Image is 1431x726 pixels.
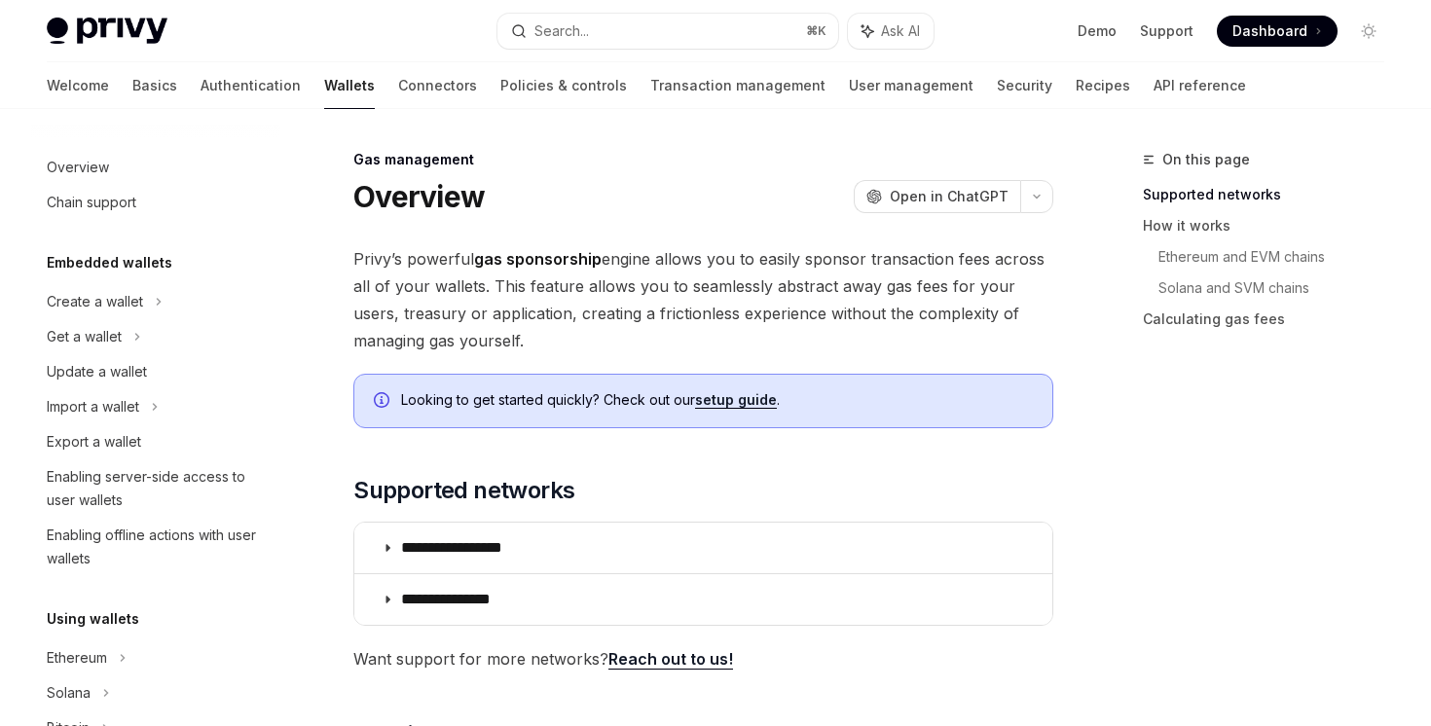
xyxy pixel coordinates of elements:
a: Calculating gas fees [1143,304,1400,335]
span: On this page [1162,148,1250,171]
a: Chain support [31,185,280,220]
a: Dashboard [1217,16,1338,47]
div: Export a wallet [47,430,141,454]
div: Update a wallet [47,360,147,383]
a: Demo [1078,21,1117,41]
div: Get a wallet [47,325,122,348]
a: Update a wallet [31,354,280,389]
a: Connectors [398,62,477,109]
a: Recipes [1076,62,1130,109]
a: Authentication [201,62,301,109]
a: Wallets [324,62,375,109]
h5: Using wallets [47,607,139,631]
svg: Info [374,392,393,412]
a: Transaction management [650,62,826,109]
span: Want support for more networks? [353,645,1053,672]
a: Basics [132,62,177,109]
a: Ethereum and EVM chains [1158,241,1400,272]
div: Gas management [353,150,1053,169]
a: How it works [1143,210,1400,241]
div: Search... [534,19,589,43]
strong: gas sponsorship [474,249,602,269]
span: Dashboard [1232,21,1307,41]
div: Create a wallet [47,290,143,313]
button: Open in ChatGPT [854,180,1020,213]
div: Enabling offline actions with user wallets [47,524,269,570]
span: Ask AI [881,21,920,41]
span: Supported networks [353,475,574,506]
h5: Embedded wallets [47,251,172,274]
button: Toggle dark mode [1353,16,1384,47]
a: Solana and SVM chains [1158,272,1400,304]
a: Enabling server-side access to user wallets [31,459,280,518]
a: Reach out to us! [608,649,733,670]
div: Solana [47,681,91,705]
img: light logo [47,18,167,45]
a: Supported networks [1143,179,1400,210]
button: Search...⌘K [497,14,837,49]
a: Security [997,62,1052,109]
h1: Overview [353,179,485,214]
div: Ethereum [47,646,107,670]
a: Enabling offline actions with user wallets [31,518,280,576]
a: User management [849,62,973,109]
div: Import a wallet [47,395,139,418]
a: API reference [1154,62,1246,109]
span: ⌘ K [806,23,826,39]
a: Overview [31,150,280,185]
a: Support [1140,21,1193,41]
div: Enabling server-side access to user wallets [47,465,269,512]
span: Looking to get started quickly? Check out our . [401,390,1033,410]
span: Privy’s powerful engine allows you to easily sponsor transaction fees across all of your wallets.... [353,245,1053,354]
a: Export a wallet [31,424,280,459]
div: Overview [47,156,109,179]
a: Policies & controls [500,62,627,109]
a: setup guide [695,391,777,409]
span: Open in ChatGPT [890,187,1009,206]
button: Ask AI [848,14,934,49]
div: Chain support [47,191,136,214]
a: Welcome [47,62,109,109]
